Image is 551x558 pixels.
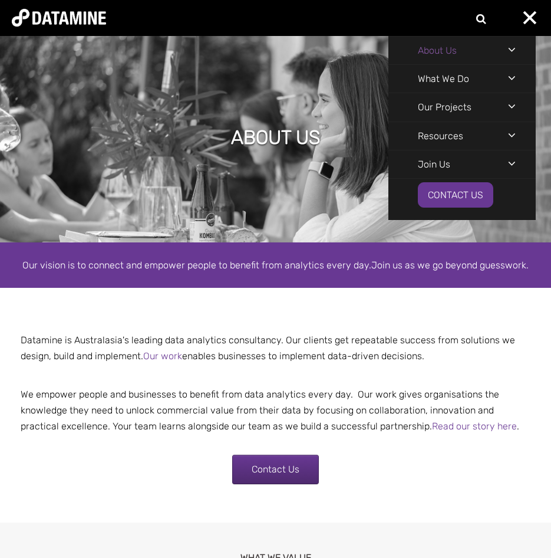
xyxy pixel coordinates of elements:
[371,260,529,271] span: Join us as we go beyond guesswork.
[388,65,499,93] a: What We Do
[231,124,321,150] h1: ABOUT US
[232,455,319,484] a: Contact Us
[22,260,371,271] span: Our vision is to connect and empower people to benefit from analytics every day.
[418,182,493,208] a: Contact Us
[12,9,106,27] img: Datamine
[432,421,517,432] a: Read our story here
[388,93,501,121] a: Our Projects
[388,150,480,178] a: Join Us
[388,37,486,64] a: About Us
[388,36,536,220] div: Navigation Menu
[388,122,493,150] a: Resources
[12,332,539,364] p: Datamine is Australasia's leading data analytics consultancy. Our clients get repeatable success ...
[143,350,182,362] a: Our work
[252,464,299,475] span: Contact Us
[12,370,539,434] p: We empower people and businesses to benefit from data analytics every day. Our work gives organis...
